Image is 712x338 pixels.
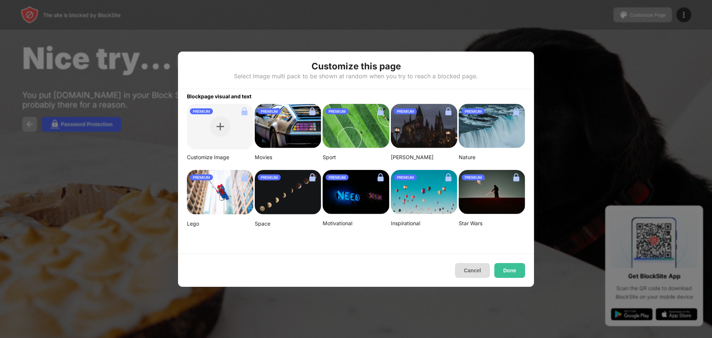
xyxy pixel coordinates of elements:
img: alexis-fauvet-qfWf9Muwp-c-unsplash-small.png [323,170,389,214]
img: lock.svg [510,105,522,117]
div: Nature [459,154,525,161]
div: Movies [255,154,321,161]
img: lock.svg [442,105,454,117]
img: lock.svg [375,171,386,183]
div: Select Image multi pack to be shown at random when you try to reach a blocked page. [234,72,478,80]
div: PREMIUM [462,174,485,180]
img: aditya-chinchure-LtHTe32r_nA-unsplash.png [459,104,525,148]
img: lock.svg [442,171,454,183]
img: linda-xu-KsomZsgjLSA-unsplash.png [255,170,321,215]
button: Done [494,263,525,278]
div: Space [255,220,321,227]
div: Customize Image [187,154,253,161]
img: lock.svg [306,105,318,117]
img: image-22-small.png [459,170,525,214]
div: Inspirational [391,220,457,227]
img: ian-dooley-DuBNA1QMpPA-unsplash-small.png [391,170,457,214]
div: PREMIUM [394,174,417,180]
img: lock.svg [306,171,318,183]
div: PREMIUM [394,108,417,114]
img: lock.svg [238,105,250,117]
img: aditya-vyas-5qUJfO4NU4o-unsplash-small.png [391,104,457,148]
div: PREMIUM [326,108,349,114]
div: Blockpage visual and text [178,89,534,99]
div: Star Wars [459,220,525,227]
div: PREMIUM [462,108,485,114]
div: PREMIUM [190,174,213,180]
div: PREMIUM [258,174,281,180]
div: [PERSON_NAME] [391,154,457,161]
img: lock.svg [375,105,386,117]
img: jeff-wang-p2y4T4bFws4-unsplash-small.png [323,104,389,148]
div: PREMIUM [326,174,349,180]
div: PREMIUM [190,108,213,114]
div: Lego [187,220,253,227]
div: PREMIUM [258,108,281,114]
img: lock.svg [510,171,522,183]
button: Cancel [455,263,490,278]
img: lock.svg [238,171,250,183]
div: Motivational [323,220,389,227]
img: image-26.png [255,104,321,148]
div: Sport [323,154,389,161]
img: plus.svg [217,123,224,130]
img: mehdi-messrro-gIpJwuHVwt0-unsplash-small.png [187,170,253,214]
div: Customize this page [311,60,401,72]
